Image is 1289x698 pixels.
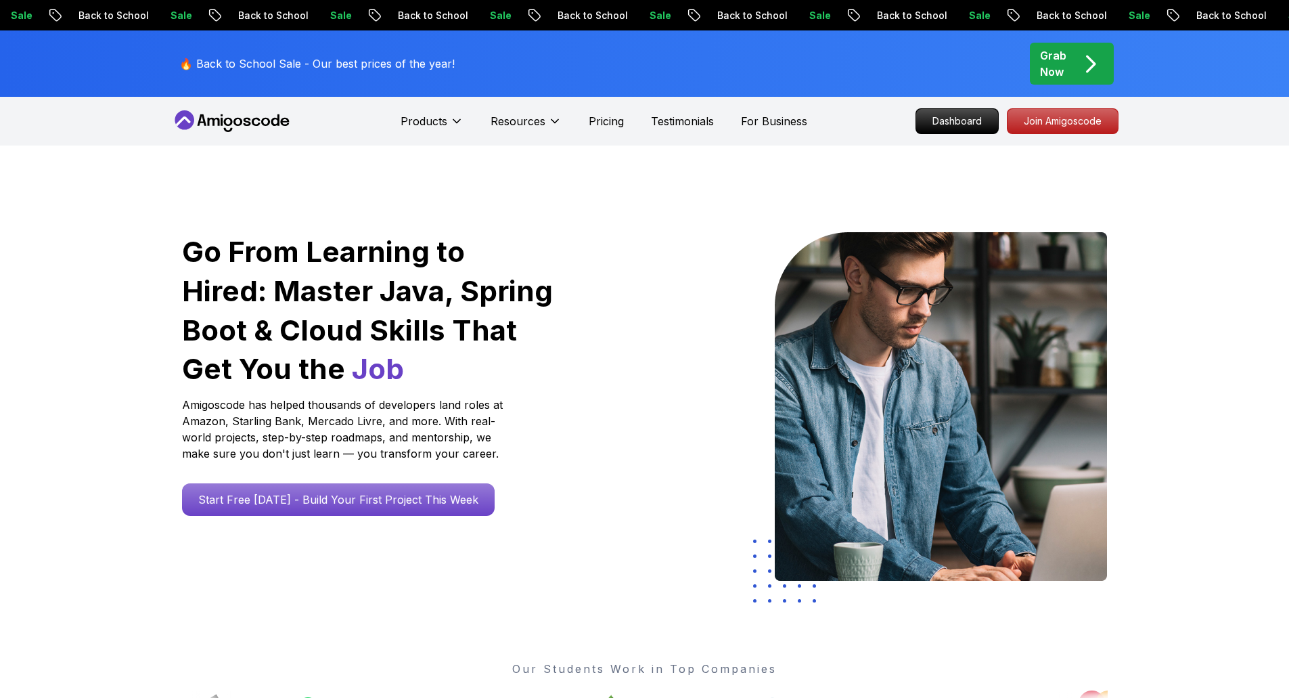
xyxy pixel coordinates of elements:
a: Start Free [DATE] - Build Your First Project This Week [182,483,495,516]
p: Back to School [1160,9,1252,22]
h1: Go From Learning to Hired: Master Java, Spring Boot & Cloud Skills That Get You the [182,232,555,389]
p: Sale [134,9,177,22]
p: Back to School [521,9,613,22]
button: Products [401,113,463,140]
p: Sale [773,9,816,22]
a: For Business [741,113,807,129]
button: Resources [491,113,562,140]
p: Back to School [681,9,773,22]
p: Dashboard [916,109,998,133]
p: Resources [491,113,545,129]
p: Sale [453,9,497,22]
p: Grab Now [1040,47,1066,80]
p: Our Students Work in Top Companies [182,661,1108,677]
p: Back to School [361,9,453,22]
p: Sale [613,9,656,22]
img: hero [775,232,1107,581]
a: Dashboard [915,108,999,134]
p: Join Amigoscode [1008,109,1118,133]
p: Back to School [840,9,932,22]
a: Join Amigoscode [1007,108,1118,134]
p: Amigoscode has helped thousands of developers land roles at Amazon, Starling Bank, Mercado Livre,... [182,397,507,462]
p: Sale [294,9,337,22]
span: Job [352,351,404,386]
a: Testimonials [651,113,714,129]
p: 🔥 Back to School Sale - Our best prices of the year! [179,56,455,72]
p: Back to School [42,9,134,22]
a: Pricing [589,113,624,129]
p: Products [401,113,447,129]
p: Back to School [1000,9,1092,22]
p: Sale [1092,9,1135,22]
p: Sale [932,9,976,22]
p: Back to School [202,9,294,22]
